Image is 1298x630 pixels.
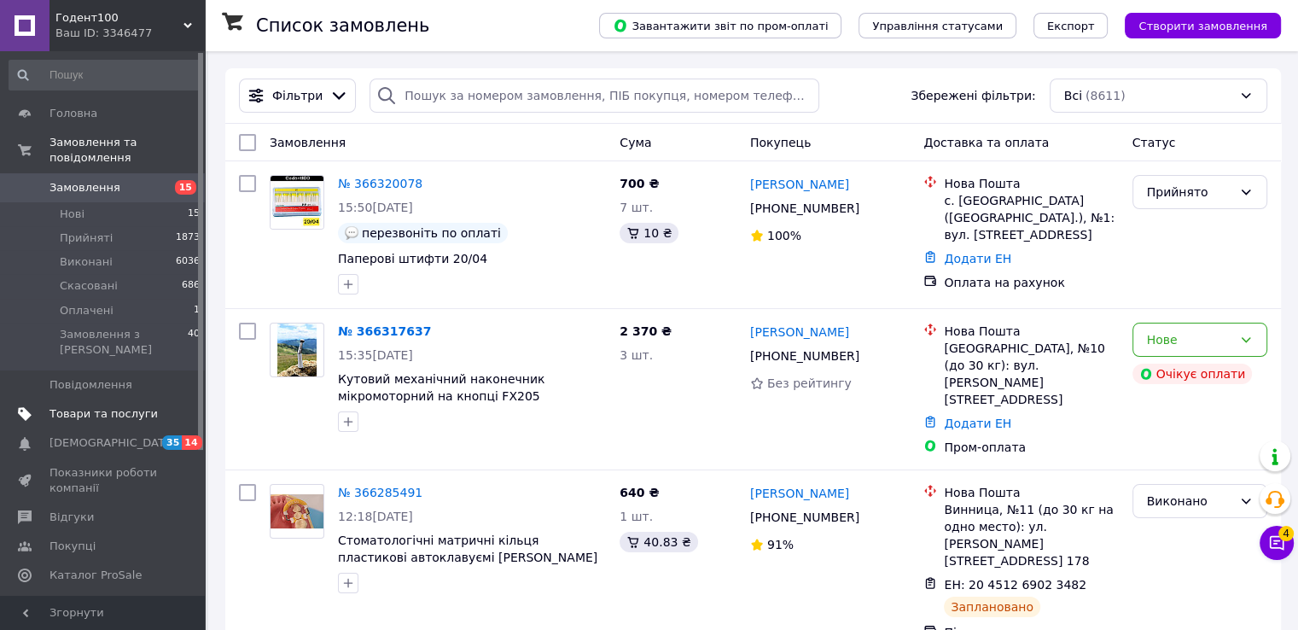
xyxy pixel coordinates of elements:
[944,323,1118,340] div: Нова Пошта
[182,278,200,294] span: 686
[750,324,849,341] a: [PERSON_NAME]
[944,274,1118,291] div: Оплата на рахунок
[270,136,346,149] span: Замовлення
[49,435,176,451] span: [DEMOGRAPHIC_DATA]
[620,324,672,338] span: 2 370 ₴
[944,578,1086,592] span: ЕН: 20 4512 6902 3482
[923,136,1049,149] span: Доставка та оплата
[49,568,142,583] span: Каталог ProSale
[1147,183,1232,201] div: Прийнято
[1132,136,1176,149] span: Статус
[370,79,819,113] input: Пошук за номером замовлення, ПІБ покупця, номером телефону, Email, номером накладної
[944,439,1118,456] div: Пром-оплата
[767,538,794,551] span: 91%
[338,324,431,338] a: № 366317637
[1278,525,1294,540] span: 4
[1260,526,1294,560] button: Чат з покупцем4
[944,175,1118,192] div: Нова Пошта
[176,254,200,270] span: 6036
[620,510,653,523] span: 1 шт.
[60,254,113,270] span: Виконані
[944,417,1011,430] a: Додати ЕН
[747,196,863,220] div: [PHONE_NUMBER]
[60,303,114,318] span: Оплачені
[55,10,183,26] span: Годент100
[1064,87,1082,104] span: Всі
[859,13,1016,38] button: Управління статусами
[613,18,828,33] span: Завантажити звіт по пром-оплаті
[49,465,158,496] span: Показники роботи компанії
[944,501,1118,569] div: Винница, №11 (до 30 кг на одно место): ул. [PERSON_NAME][STREET_ADDRESS] 178
[49,106,97,121] span: Головна
[9,60,201,90] input: Пошук
[49,135,205,166] span: Замовлення та повідомлення
[271,176,323,229] img: Фото товару
[188,327,200,358] span: 40
[55,26,205,41] div: Ваш ID: 3346477
[338,486,422,499] a: № 366285491
[270,175,324,230] a: Фото товару
[338,201,413,214] span: 15:50[DATE]
[944,597,1040,617] div: Заплановано
[345,226,358,240] img: :speech_balloon:
[1108,18,1281,32] a: Створити замовлення
[338,252,487,265] a: Паперові штифти 20/04
[1138,20,1267,32] span: Створити замовлення
[176,230,200,246] span: 1873
[60,230,113,246] span: Прийняті
[49,180,120,195] span: Замовлення
[60,327,188,358] span: Замовлення з [PERSON_NAME]
[620,348,653,362] span: 3 шт.
[1132,364,1253,384] div: Очікує оплати
[872,20,1003,32] span: Управління статусами
[620,136,651,149] span: Cума
[362,226,501,240] span: перезвоніть по оплаті
[599,13,841,38] button: Завантажити звіт по пром-оплаті
[338,177,422,190] a: № 366320078
[620,177,659,190] span: 700 ₴
[270,484,324,539] a: Фото товару
[747,505,863,529] div: [PHONE_NUMBER]
[750,176,849,193] a: [PERSON_NAME]
[188,207,200,222] span: 15
[1086,89,1126,102] span: (8611)
[620,532,697,552] div: 40.83 ₴
[944,340,1118,408] div: [GEOGRAPHIC_DATA], №10 (до 30 кг): вул. [PERSON_NAME][STREET_ADDRESS]
[1047,20,1095,32] span: Експорт
[750,136,811,149] span: Покупець
[175,180,196,195] span: 15
[272,87,323,104] span: Фільтри
[256,15,429,36] h1: Список замовлень
[944,192,1118,243] div: с. [GEOGRAPHIC_DATA] ([GEOGRAPHIC_DATA].), №1: вул. [STREET_ADDRESS]
[338,372,545,403] a: Кутовий механічний наконечник мікромоторний на кнопці FX205
[338,534,597,581] a: Стоматологічні матричні кільця пластикові автоклавуємі [PERSON_NAME] (Garrisson) 1шт
[747,344,863,368] div: [PHONE_NUMBER]
[162,435,182,450] span: 35
[338,348,413,362] span: 15:35[DATE]
[1033,13,1109,38] button: Експорт
[620,223,678,243] div: 10 ₴
[944,484,1118,501] div: Нова Пошта
[767,229,801,242] span: 100%
[1147,492,1232,510] div: Виконано
[620,486,659,499] span: 640 ₴
[60,207,84,222] span: Нові
[271,494,323,529] img: Фото товару
[944,252,1011,265] a: Додати ЕН
[767,376,852,390] span: Без рейтингу
[620,201,653,214] span: 7 шт.
[750,485,849,502] a: [PERSON_NAME]
[49,510,94,525] span: Відгуки
[1147,330,1232,349] div: Нове
[1125,13,1281,38] button: Створити замовлення
[49,406,158,422] span: Товари та послуги
[49,377,132,393] span: Повідомлення
[49,539,96,554] span: Покупці
[338,510,413,523] span: 12:18[DATE]
[277,324,317,376] img: Фото товару
[270,323,324,377] a: Фото товару
[194,303,200,318] span: 1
